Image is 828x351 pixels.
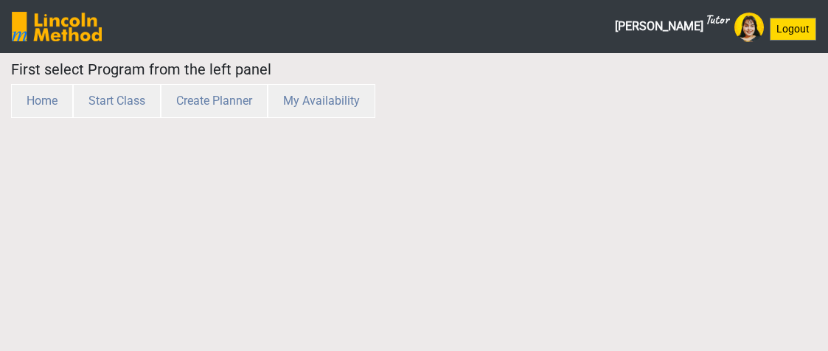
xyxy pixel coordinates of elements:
button: Start Class [73,84,161,118]
img: Avatar [734,13,764,42]
button: My Availability [268,84,375,118]
button: Create Planner [161,84,268,118]
a: Home [11,94,73,108]
button: Logout [770,18,816,41]
a: My Availability [268,94,375,108]
a: Create Planner [161,94,268,108]
img: SGY6awQAAAABJRU5ErkJggg== [12,12,102,41]
h5: First select Program from the left panel [11,60,610,78]
span: [PERSON_NAME] [615,12,728,41]
a: Start Class [73,94,161,108]
button: Home [11,84,73,118]
sup: Tutor [705,11,728,27]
